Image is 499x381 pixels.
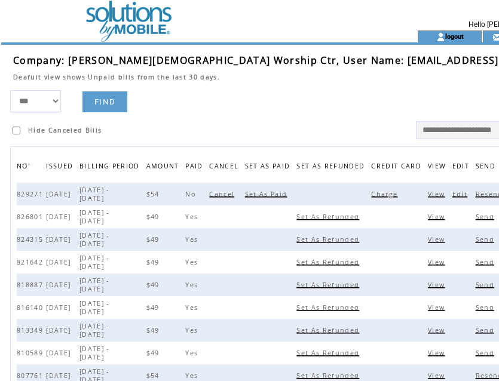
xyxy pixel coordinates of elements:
a: Edit [452,190,470,197]
span: [DATE] - [DATE] [79,231,109,248]
a: FIND [82,91,127,112]
a: Cancel [209,190,237,197]
span: Click to view this bill [428,258,448,266]
span: [DATE] [46,190,74,198]
span: [DATE] [46,349,74,357]
a: Send [476,326,497,333]
span: 826801 [17,213,46,221]
span: 818887 [17,281,46,289]
span: Click to set this bill as refunded [296,371,362,380]
span: [DATE] - [DATE] [79,345,109,361]
a: ISSUED [46,162,76,169]
span: Send the bill to the customer's email [476,159,498,176]
span: Click to send this bill to cutomer's email [476,303,497,312]
span: Click to view this bill [428,303,448,312]
a: logout [445,32,464,40]
span: [DATE] [46,303,74,312]
span: [DATE] - [DATE] [79,276,109,293]
a: View [428,213,448,220]
a: View [428,371,448,379]
span: CREDIT CARD [371,159,424,176]
span: Click to charge this bill [371,190,400,198]
a: AMOUNT [146,162,182,169]
span: $49 [146,281,163,289]
span: $54 [146,371,163,380]
span: Click to send this bill to cutomer's email [476,213,497,221]
span: SET AS REFUNDED [296,159,368,176]
span: [DATE] - [DATE] [79,254,109,271]
span: $49 [146,326,163,334]
span: [DATE] [46,235,74,244]
span: [DATE] [46,281,74,289]
a: View [428,281,448,288]
a: View [428,258,448,265]
span: Yes [185,281,201,289]
span: Click to set this bill as refunded [296,303,362,312]
span: Click to edit this bill [452,190,470,198]
span: AMOUNT [146,159,182,176]
span: Yes [185,349,201,357]
span: Click to send this bill to cutomer's email [476,326,497,334]
a: Set As Refunded [296,235,362,242]
a: Set As Paid [245,190,290,197]
span: Yes [185,303,201,312]
span: EDIT [452,159,472,176]
a: Set As Refunded [296,349,362,356]
a: Send [476,349,497,356]
span: [DATE] - [DATE] [79,322,109,339]
span: Click to set this bill as refunded [296,213,362,221]
span: Deafult view shows Unpaid bills from the last 30 days. [13,73,220,81]
a: PAID [185,162,206,169]
a: View [428,349,448,356]
span: [DATE] [46,213,74,221]
a: View [428,326,448,333]
span: Click to send this bill to cutomer's email [476,281,497,289]
span: Hide Canceled Bills [28,126,102,134]
span: 821642 [17,258,46,266]
a: BILLING PERIOD [79,162,143,169]
span: Yes [185,235,201,244]
a: View [428,190,448,197]
span: VIEW [428,159,449,176]
a: View [428,235,448,242]
span: BILLING PERIOD [79,159,143,176]
span: Click to set this bill as paid [245,190,290,198]
span: $49 [146,235,163,244]
span: Click to view this bill [428,281,448,289]
img: account_icon.gif [436,32,445,42]
span: PAID [185,159,206,176]
a: Set As Refunded [296,371,362,379]
span: Click to cancel this bill [209,190,237,198]
span: $54 [146,190,163,198]
span: SET AS PAID [245,159,293,176]
a: Send [476,303,497,311]
span: 829271 [17,190,46,198]
span: $49 [146,349,163,357]
span: Click to send this bill to cutomer's email [476,258,497,266]
a: Set As Refunded [296,213,362,220]
a: Set As Refunded [296,281,362,288]
span: Click to set this bill as refunded [296,349,362,357]
span: Click to view this bill [428,326,448,334]
span: $49 [146,258,163,266]
span: Yes [185,258,201,266]
span: 807761 [17,371,46,380]
span: Click to set this bill as refunded [296,281,362,289]
a: Send [476,258,497,265]
a: Set As Refunded [296,303,362,311]
span: ISSUED [46,159,76,176]
span: Click to send this bill to cutomer's email [476,235,497,244]
span: 810589 [17,349,46,357]
span: Click to send this bill to cutomer's email [476,349,497,357]
span: Click to set this bill as refunded [296,235,362,244]
span: CANCEL [209,159,241,176]
a: Send [476,235,497,242]
span: [DATE] [46,371,74,380]
a: Charge [371,190,400,197]
span: [DATE] - [DATE] [79,299,109,316]
span: Click to set this bill as refunded [296,326,362,334]
a: Set As Refunded [296,326,362,333]
span: No [185,190,198,198]
a: Set As Refunded [296,258,362,265]
span: Click to set this bill as refunded [296,258,362,266]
